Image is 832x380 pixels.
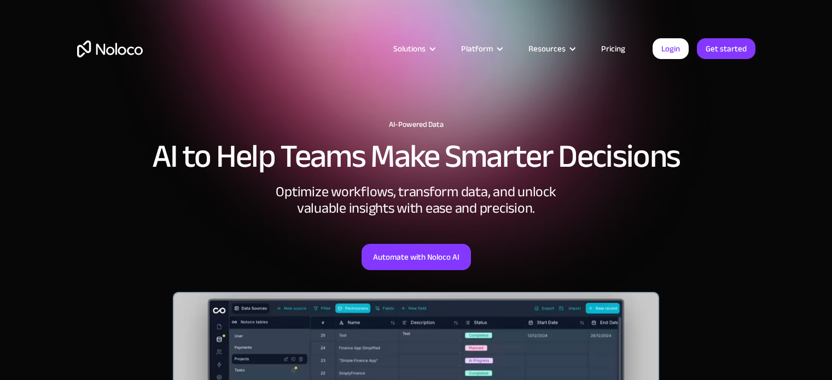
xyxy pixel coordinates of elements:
[653,38,689,59] a: Login
[461,42,493,56] div: Platform
[77,40,143,57] a: home
[447,42,515,56] div: Platform
[252,184,580,217] div: Optimize workflows, transform data, and unlock valuable insights with ease and precision.
[528,42,566,56] div: Resources
[697,38,755,59] a: Get started
[77,140,755,173] h2: AI to Help Teams Make Smarter Decisions
[393,42,426,56] div: Solutions
[77,120,755,129] h1: AI-Powered Data
[587,42,639,56] a: Pricing
[515,42,587,56] div: Resources
[362,244,471,270] a: Automate with Noloco AI
[380,42,447,56] div: Solutions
